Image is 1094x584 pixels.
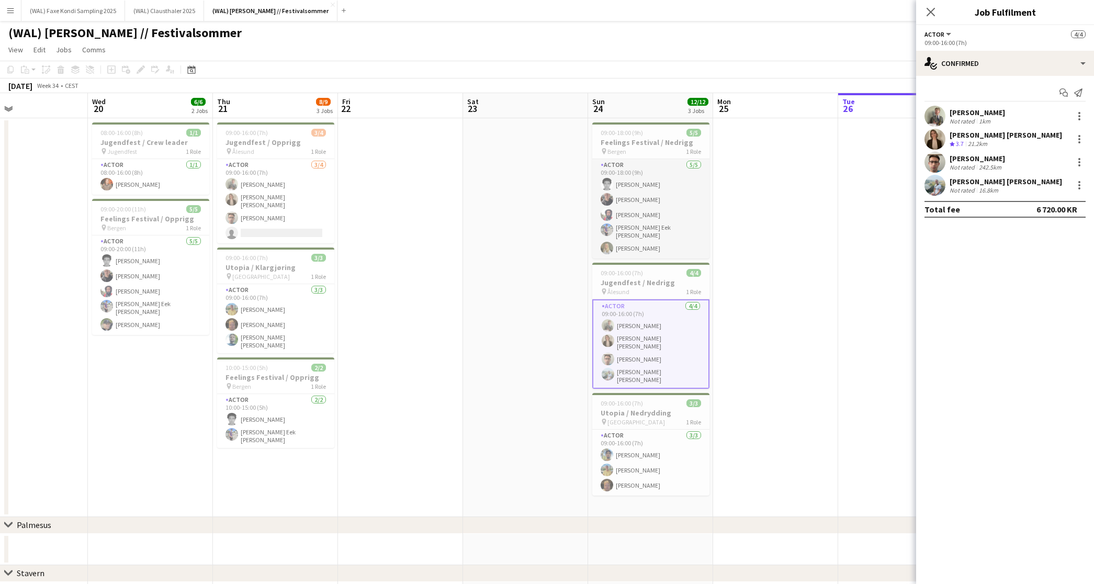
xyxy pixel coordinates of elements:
[950,130,1062,140] div: [PERSON_NAME] [PERSON_NAME]
[92,235,209,335] app-card-role: Actor5/509:00-20:00 (11h)[PERSON_NAME][PERSON_NAME][PERSON_NAME][PERSON_NAME] Eek [PERSON_NAME][P...
[4,43,27,57] a: View
[311,254,326,262] span: 3/3
[950,163,977,171] div: Not rated
[686,288,701,296] span: 1 Role
[977,186,1000,194] div: 16.8km
[607,288,629,296] span: Ålesund
[92,97,106,106] span: Wed
[17,568,44,578] div: Stavern
[92,214,209,223] h3: Feelings Festival / Opprigg
[317,107,333,115] div: 3 Jobs
[35,82,61,89] span: Week 34
[924,204,960,215] div: Total fee
[916,51,1094,76] div: Confirmed
[232,148,254,155] span: Ålesund
[311,273,326,280] span: 1 Role
[966,140,989,149] div: 21.2km
[92,122,209,195] app-job-card: 08:00-16:00 (8h)1/1Jugendfest / Crew leader Jugendfest1 RoleActor1/108:00-16:00 (8h)[PERSON_NAME]
[29,43,50,57] a: Edit
[217,248,334,353] app-job-card: 09:00-16:00 (7h)3/3Utopia / Klargjøring [GEOGRAPHIC_DATA]1 RoleActor3/309:00-16:00 (7h)[PERSON_NA...
[342,97,351,106] span: Fri
[17,520,51,530] div: Palmesus
[592,138,709,147] h3: Feelings Festival / Nedrigg
[186,205,201,213] span: 5/5
[950,108,1005,117] div: [PERSON_NAME]
[591,103,605,115] span: 24
[607,418,665,426] span: [GEOGRAPHIC_DATA]
[717,97,731,106] span: Mon
[686,269,701,277] span: 4/4
[217,159,334,243] app-card-role: Actor3/409:00-16:00 (7h)[PERSON_NAME][PERSON_NAME] [PERSON_NAME][PERSON_NAME]
[687,98,708,106] span: 12/12
[592,430,709,496] app-card-role: Actor3/309:00-16:00 (7h)[PERSON_NAME][PERSON_NAME][PERSON_NAME]
[716,103,731,115] span: 25
[686,418,701,426] span: 1 Role
[232,273,290,280] span: [GEOGRAPHIC_DATA]
[592,122,709,259] app-job-card: 09:00-18:00 (9h)5/5Feelings Festival / Nedrigg Bergen1 RoleActor5/509:00-18:00 (9h)[PERSON_NAME][...
[78,43,110,57] a: Comms
[216,103,230,115] span: 21
[950,117,977,125] div: Not rated
[56,45,72,54] span: Jobs
[688,107,708,115] div: 3 Jobs
[186,148,201,155] span: 1 Role
[191,98,206,106] span: 6/6
[8,81,32,91] div: [DATE]
[217,394,334,448] app-card-role: Actor2/210:00-15:00 (5h)[PERSON_NAME][PERSON_NAME] Eek [PERSON_NAME]
[601,269,643,277] span: 09:00-16:00 (7h)
[217,138,334,147] h3: Jugendfest / Opprigg
[592,393,709,496] app-job-card: 09:00-16:00 (7h)3/3Utopia / Nedrydding [GEOGRAPHIC_DATA]1 RoleActor3/309:00-16:00 (7h)[PERSON_NAM...
[341,103,351,115] span: 22
[607,148,626,155] span: Bergen
[217,122,334,243] app-job-card: 09:00-16:00 (7h)3/4Jugendfest / Opprigg Ålesund1 RoleActor3/409:00-16:00 (7h)[PERSON_NAME][PERSON...
[100,205,146,213] span: 09:00-20:00 (11h)
[225,129,268,137] span: 09:00-16:00 (7h)
[916,5,1094,19] h3: Job Fulfilment
[686,399,701,407] span: 3/3
[186,129,201,137] span: 1/1
[311,129,326,137] span: 3/4
[217,97,230,106] span: Thu
[8,25,242,41] h1: (WAL) [PERSON_NAME] // Festivalsommer
[125,1,204,21] button: (WAL) Clausthaler 2025
[217,284,334,353] app-card-role: Actor3/309:00-16:00 (7h)[PERSON_NAME][PERSON_NAME][PERSON_NAME] [PERSON_NAME]
[1036,204,1077,215] div: 6 720.00 KR
[217,263,334,272] h3: Utopia / Klargjøring
[592,263,709,389] div: 09:00-16:00 (7h)4/4Jugendfest / Nedrigg Ålesund1 RoleActor4/409:00-16:00 (7h)[PERSON_NAME][PERSON...
[91,103,106,115] span: 20
[601,129,643,137] span: 09:00-18:00 (9h)
[217,357,334,448] app-job-card: 10:00-15:00 (5h)2/2Feelings Festival / Opprigg Bergen1 RoleActor2/210:00-15:00 (5h)[PERSON_NAME][...
[65,82,78,89] div: CEST
[977,117,993,125] div: 1km
[8,45,23,54] span: View
[686,129,701,137] span: 5/5
[950,186,977,194] div: Not rated
[100,129,143,137] span: 08:00-16:00 (8h)
[316,98,331,106] span: 8/9
[601,399,643,407] span: 09:00-16:00 (7h)
[232,383,251,390] span: Bergen
[217,373,334,382] h3: Feelings Festival / Opprigg
[92,199,209,335] div: 09:00-20:00 (11h)5/5Feelings Festival / Opprigg Bergen1 RoleActor5/509:00-20:00 (11h)[PERSON_NAME...
[1071,30,1086,38] span: 4/4
[92,159,209,195] app-card-role: Actor1/108:00-16:00 (8h)[PERSON_NAME]
[924,30,953,38] button: Actor
[466,103,479,115] span: 23
[311,148,326,155] span: 1 Role
[82,45,106,54] span: Comms
[225,364,268,372] span: 10:00-15:00 (5h)
[950,154,1005,163] div: [PERSON_NAME]
[52,43,76,57] a: Jobs
[950,177,1062,186] div: [PERSON_NAME] [PERSON_NAME]
[311,383,326,390] span: 1 Role
[592,408,709,418] h3: Utopia / Nedrydding
[186,224,201,232] span: 1 Role
[191,107,208,115] div: 2 Jobs
[33,45,46,54] span: Edit
[107,224,126,232] span: Bergen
